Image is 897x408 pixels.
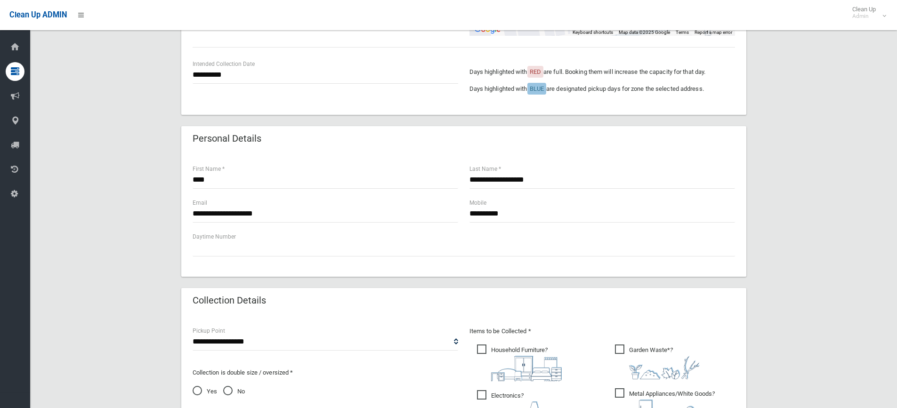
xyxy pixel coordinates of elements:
[181,129,273,148] header: Personal Details
[491,346,562,381] i: ?
[469,66,735,78] p: Days highlighted with are full. Booking them will increase the capacity for that day.
[530,85,544,92] span: BLUE
[848,6,885,20] span: Clean Up
[676,30,689,35] a: Terms (opens in new tab)
[629,346,700,379] i: ?
[223,386,245,397] span: No
[193,367,458,378] p: Collection is double size / oversized *
[619,30,670,35] span: Map data ©2025 Google
[573,29,613,36] button: Keyboard shortcuts
[193,386,217,397] span: Yes
[530,68,541,75] span: RED
[852,13,876,20] small: Admin
[9,10,67,19] span: Clean Up ADMIN
[615,344,700,379] span: Garden Waste*
[469,83,735,95] p: Days highlighted with are designated pickup days for zone the selected address.
[181,291,277,310] header: Collection Details
[491,356,562,381] img: aa9efdbe659d29b613fca23ba79d85cb.png
[695,30,732,35] a: Report a map error
[629,356,700,379] img: 4fd8a5c772b2c999c83690221e5242e0.png
[477,344,562,381] span: Household Furniture
[469,326,735,337] p: Items to be Collected *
